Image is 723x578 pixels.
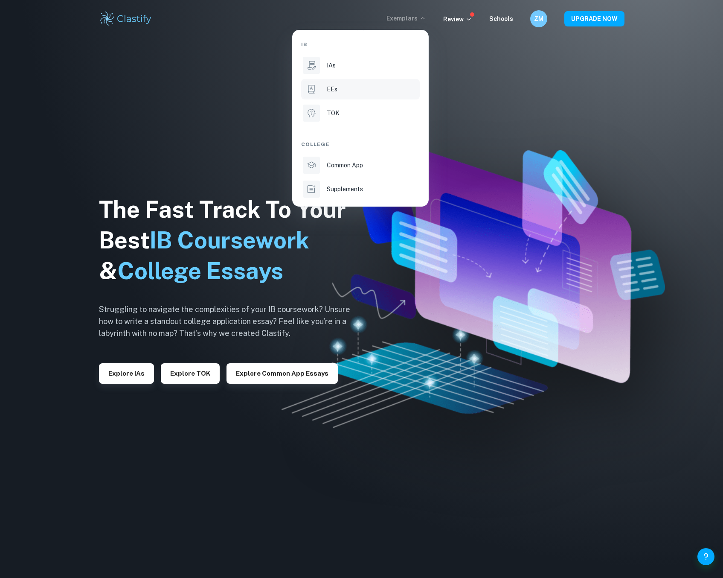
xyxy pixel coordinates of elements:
span: College [301,140,330,148]
p: EEs [327,85,337,94]
p: Supplements [327,184,363,194]
a: TOK [301,103,420,123]
span: IB [301,41,307,48]
p: IAs [327,61,336,70]
a: Supplements [301,179,420,199]
a: IAs [301,55,420,76]
p: Common App [327,161,363,170]
a: EEs [301,79,420,99]
a: Common App [301,155,420,175]
p: TOK [327,108,340,118]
